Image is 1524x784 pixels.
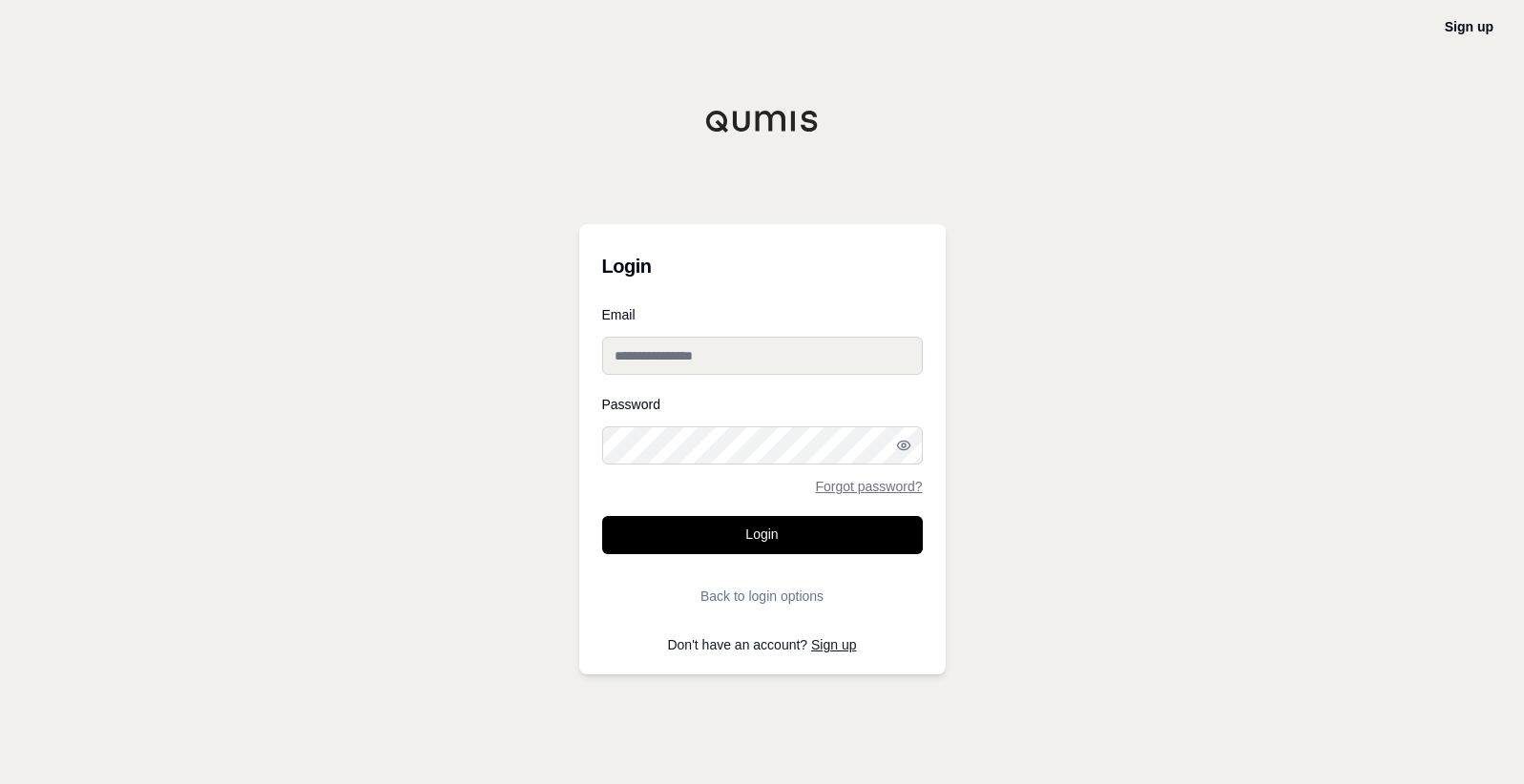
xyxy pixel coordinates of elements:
[602,398,923,411] label: Password
[602,638,923,651] p: Don't have an account?
[602,516,923,554] button: Login
[705,110,820,133] img: Qumis
[602,308,923,321] label: Email
[811,637,856,652] a: Sign up
[1445,19,1493,34] a: Sign up
[602,577,923,615] button: Back to login options
[815,480,922,493] a: Forgot password?
[602,247,923,285] h3: Login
